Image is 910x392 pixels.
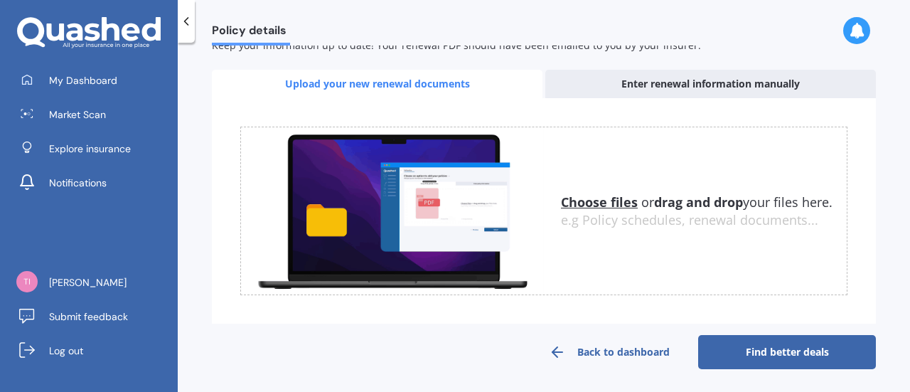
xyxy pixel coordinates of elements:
a: Notifications [11,169,178,197]
a: Submit feedback [11,302,178,331]
img: b0b1ef9f592be5735a494eda9149bac5 [16,271,38,292]
a: My Dashboard [11,66,178,95]
a: Log out [11,337,178,365]
a: Explore insurance [11,134,178,163]
u: Choose files [561,194,638,211]
a: Find better deals [698,335,876,369]
span: [PERSON_NAME] [49,275,127,290]
span: or your files here. [561,194,833,211]
span: Policy details [212,23,290,43]
div: e.g Policy schedules, renewal documents... [561,213,847,228]
span: Submit feedback [49,309,128,324]
span: My Dashboard [49,73,117,88]
a: Back to dashboard [520,335,698,369]
b: drag and drop [654,194,743,211]
a: [PERSON_NAME] [11,268,178,297]
div: Upload your new renewal documents [212,70,542,98]
span: Notifications [49,176,107,190]
span: Keep your information up to date! Your renewal PDF should have been emailed to you by your insurer. [212,38,701,52]
a: Market Scan [11,100,178,129]
span: Log out [49,344,83,358]
div: Enter renewal information manually [545,70,876,98]
span: Market Scan [49,107,106,122]
img: upload.de96410c8ce839c3fdd5.gif [241,127,544,295]
span: Explore insurance [49,142,131,156]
